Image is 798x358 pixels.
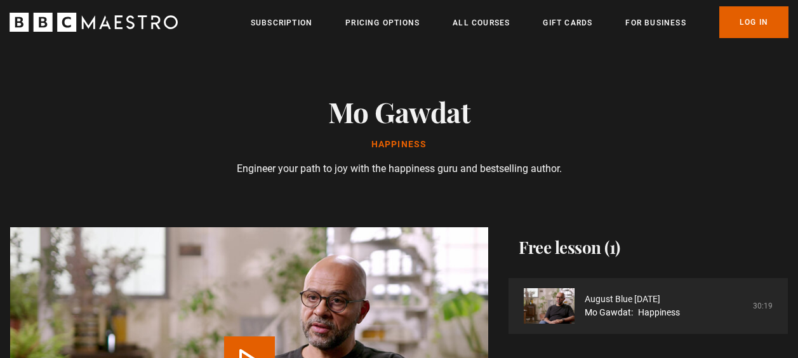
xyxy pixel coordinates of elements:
p: Engineer your path to joy with the happiness guru and bestselling author. [220,161,578,176]
a: Mo Gawdat: Happiness [585,306,680,319]
a: All Courses [453,17,510,29]
a: Gift Cards [543,17,592,29]
a: For business [625,17,686,29]
h1: Mo Gawdat [220,95,578,128]
svg: BBC Maestro [10,13,178,32]
a: Subscription [251,17,312,29]
a: Log In [719,6,788,38]
nav: Primary [251,6,788,38]
a: Pricing Options [345,17,420,29]
h2: Free lesson (1) [509,227,788,268]
p: Happiness [220,138,578,151]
